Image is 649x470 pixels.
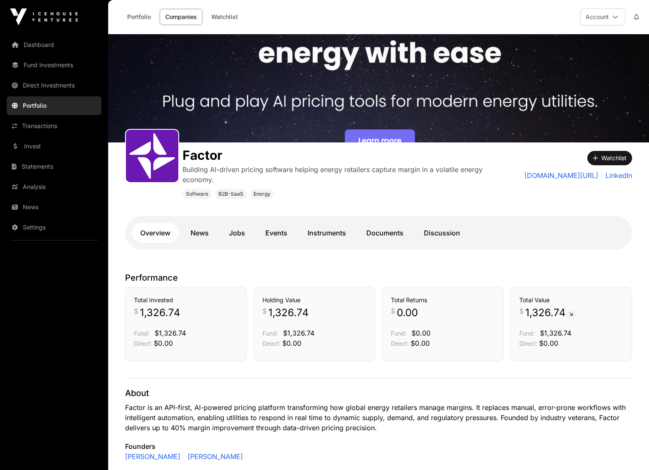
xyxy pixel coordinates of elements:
[519,296,623,304] h3: Total Value
[358,223,412,243] a: Documents
[587,151,632,165] button: Watchlist
[125,451,180,462] a: [PERSON_NAME]
[602,170,632,180] a: LinkedIn
[132,223,625,243] nav: Tabs
[134,340,152,347] span: Direct:
[607,429,649,470] iframe: Chat Widget
[160,9,202,25] a: Companies
[140,306,180,320] span: 1,326.74
[262,296,366,304] h3: Holding Value
[391,306,395,316] span: $
[519,306,524,316] span: $
[7,117,101,135] a: Transactions
[7,137,101,156] a: Invest
[125,272,632,284] p: Performance
[268,306,309,320] span: 1,326.74
[154,339,173,347] span: $0.00
[519,330,535,337] span: Fund:
[206,9,243,25] a: Watchlist
[262,306,267,316] span: $
[182,223,217,243] a: News
[7,218,101,237] a: Settings
[391,296,495,304] h3: Total Returns
[7,198,101,216] a: News
[283,329,314,337] span: $1,326.74
[129,133,175,179] img: Factor-favicon.svg
[125,387,632,399] p: About
[184,451,243,462] a: [PERSON_NAME]
[125,402,632,433] p: Factor is an API-first, AI-powered pricing platform transforming how global energy retailers mana...
[254,191,270,197] span: Energy
[155,329,186,337] span: $1,326.74
[415,223,469,243] a: Discussion
[262,330,278,337] span: Fund:
[257,223,296,243] a: Events
[391,340,409,347] span: Direct:
[125,441,632,451] p: Founders
[186,191,208,197] span: Software
[580,8,625,25] button: Account
[7,76,101,95] a: Direct Investments
[10,8,78,25] img: Icehouse Ventures Logo
[539,339,558,347] span: $0.00
[134,306,138,316] span: $
[524,170,598,180] a: [DOMAIN_NAME][URL]
[221,223,254,243] a: Jobs
[132,223,179,243] a: Overview
[282,339,301,347] span: $0.00
[519,340,537,347] span: Direct:
[183,148,505,163] h1: Factor
[7,178,101,196] a: Analysis
[262,340,281,347] span: Direct:
[218,191,243,197] span: B2B-SaaS
[525,306,576,320] span: 1,326.74
[122,9,156,25] a: Portfolio
[412,329,431,337] span: $0.00
[134,330,150,337] span: Fund:
[108,34,649,142] img: Factor
[7,157,101,176] a: Statements
[183,164,505,185] p: Building AI-driven pricing software helping energy retailers capture margin in a volatile energy ...
[7,36,101,54] a: Dashboard
[299,223,354,243] a: Instruments
[397,306,418,320] span: 0.00
[7,56,101,74] a: Fund Investments
[411,339,430,347] span: $0.00
[391,330,406,337] span: Fund:
[540,329,571,337] span: $1,326.74
[7,96,101,115] a: Portfolio
[134,296,238,304] h3: Total Invested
